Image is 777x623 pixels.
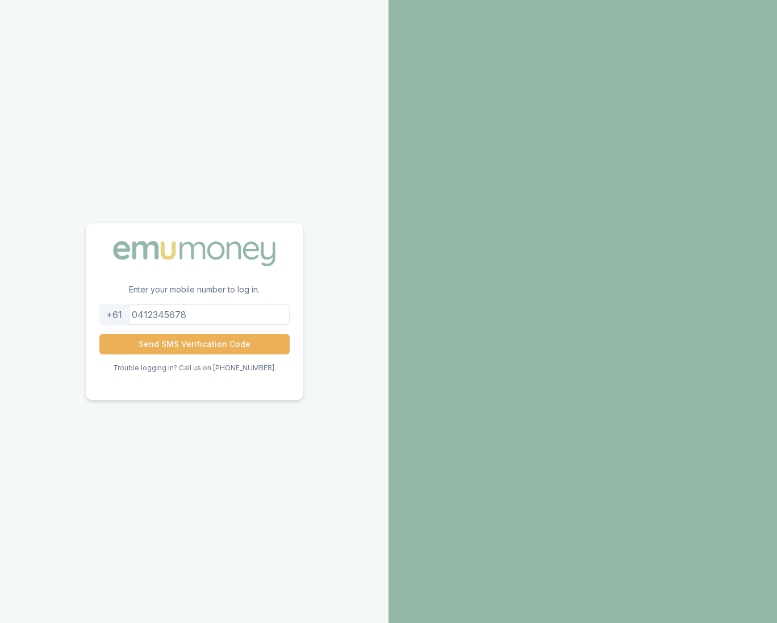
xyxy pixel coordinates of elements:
[86,284,303,304] p: Enter your mobile number to log in.
[99,334,290,354] button: Send SMS Verification Code
[109,237,279,270] img: Emu Money
[99,304,129,325] div: +61
[113,363,276,373] p: Trouble logging in? Call us on [PHONE_NUMBER].
[99,304,290,325] input: 0412345678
